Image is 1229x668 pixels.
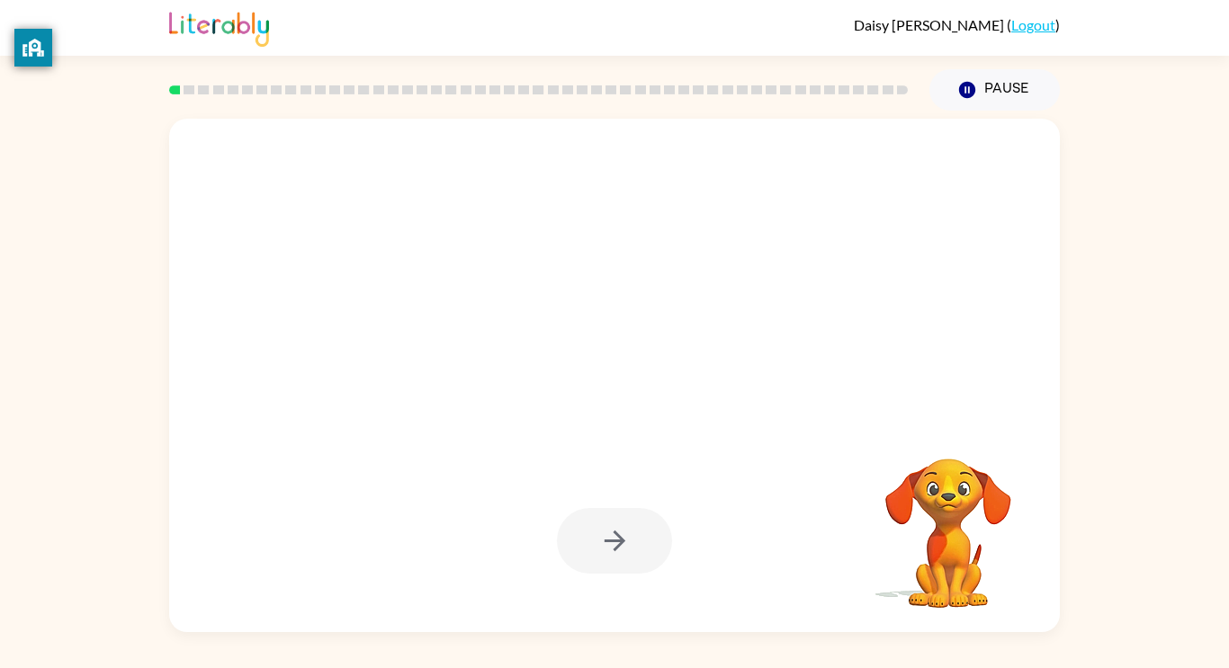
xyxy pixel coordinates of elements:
a: Logout [1011,16,1055,33]
img: Literably [169,7,269,47]
video: Your browser must support playing .mp4 files to use Literably. Please try using another browser. [858,431,1038,610]
span: Daisy [PERSON_NAME] [854,16,1007,33]
div: ( ) [854,16,1060,33]
button: privacy banner [14,29,52,67]
button: Pause [929,69,1060,111]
